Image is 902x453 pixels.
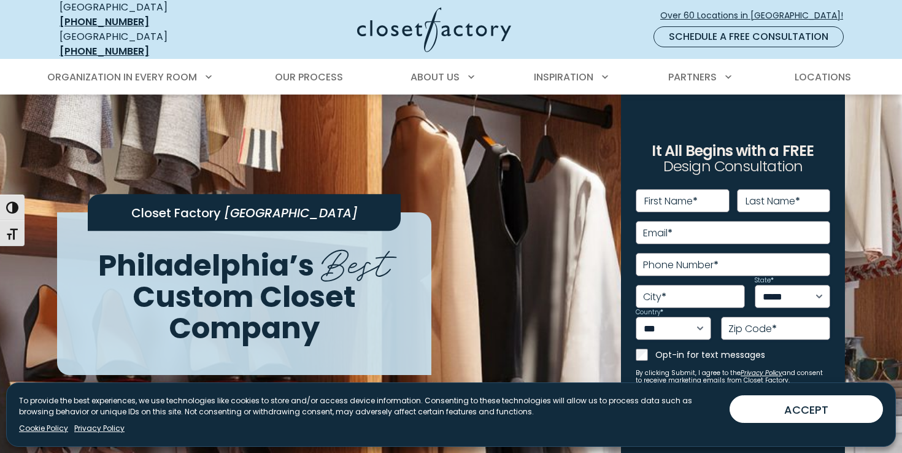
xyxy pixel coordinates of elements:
[643,260,719,270] label: Phone Number
[534,70,593,84] span: Inspiration
[60,44,149,58] a: [PHONE_NUMBER]
[728,324,777,334] label: Zip Code
[741,368,782,377] a: Privacy Policy
[98,245,314,286] span: Philadelphia’s
[321,232,390,288] span: Best
[746,196,800,206] label: Last Name
[224,204,358,222] span: [GEOGRAPHIC_DATA]
[795,70,851,84] span: Locations
[636,370,830,384] small: By clicking Submit, I agree to the and consent to receive marketing emails from Closet Factory.
[357,7,511,52] img: Closet Factory Logo
[668,70,717,84] span: Partners
[636,309,663,316] label: Country
[663,157,803,177] span: Design Consultation
[643,292,666,302] label: City
[643,228,673,238] label: Email
[19,423,68,434] a: Cookie Policy
[660,9,853,22] span: Over 60 Locations in [GEOGRAPHIC_DATA]!
[133,276,356,349] span: Custom Closet Company
[644,196,698,206] label: First Name
[655,349,830,361] label: Opt-in for text messages
[131,204,221,222] span: Closet Factory
[60,29,237,59] div: [GEOGRAPHIC_DATA]
[60,15,149,29] a: [PHONE_NUMBER]
[19,395,720,417] p: To provide the best experiences, we use technologies like cookies to store and/or access device i...
[411,70,460,84] span: About Us
[755,277,774,284] label: State
[652,141,814,161] span: It All Begins with a FREE
[74,423,125,434] a: Privacy Policy
[660,5,854,26] a: Over 60 Locations in [GEOGRAPHIC_DATA]!
[47,70,197,84] span: Organization in Every Room
[653,26,844,47] a: Schedule a Free Consultation
[275,70,343,84] span: Our Process
[39,60,863,95] nav: Primary Menu
[730,395,883,423] button: ACCEPT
